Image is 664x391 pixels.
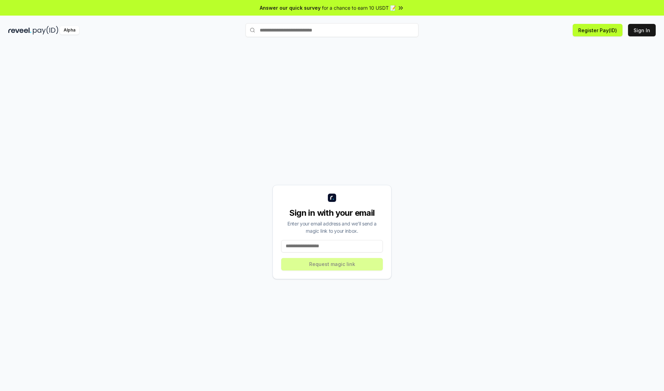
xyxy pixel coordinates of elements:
span: Answer our quick survey [260,4,321,11]
img: reveel_dark [8,26,31,35]
div: Alpha [60,26,79,35]
span: for a chance to earn 10 USDT 📝 [322,4,396,11]
div: Enter your email address and we’ll send a magic link to your inbox. [281,220,383,234]
button: Register Pay(ID) [573,24,622,36]
div: Sign in with your email [281,207,383,219]
img: pay_id [33,26,58,35]
img: logo_small [328,194,336,202]
button: Sign In [628,24,656,36]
